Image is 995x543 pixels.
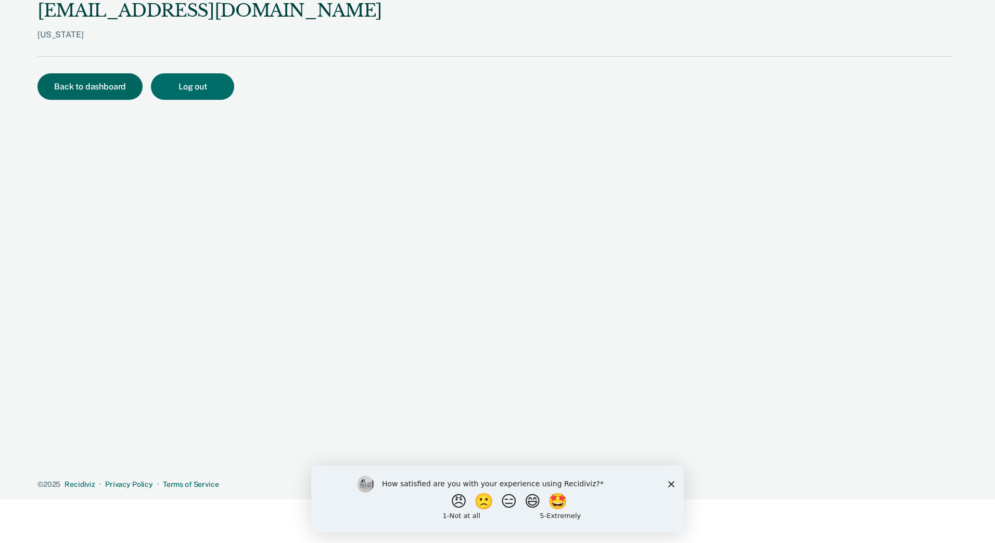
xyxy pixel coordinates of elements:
[37,30,382,56] div: [US_STATE]
[163,480,219,488] a: Terms of Service
[37,83,151,91] a: Back to dashboard
[311,466,684,533] iframe: Survey by Kim from Recidiviz
[37,73,143,100] button: Back to dashboard
[105,480,153,488] a: Privacy Policy
[151,73,234,100] button: Log out
[37,480,953,489] div: · ·
[65,480,95,488] a: Recidiviz
[37,480,60,488] span: © 2025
